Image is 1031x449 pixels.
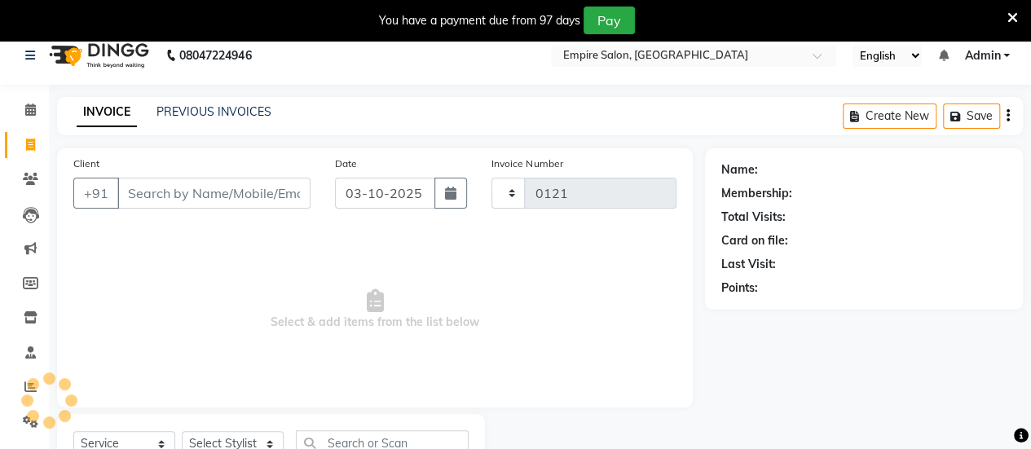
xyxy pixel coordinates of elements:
button: Create New [843,103,936,129]
a: INVOICE [77,98,137,127]
label: Client [73,156,99,171]
label: Date [335,156,357,171]
label: Invoice Number [491,156,562,171]
div: Total Visits: [721,209,786,226]
button: Pay [584,7,635,34]
input: Search by Name/Mobile/Email/Code [117,178,311,209]
div: Membership: [721,185,792,202]
span: Select & add items from the list below [73,228,676,391]
div: You have a payment due from 97 days [379,12,580,29]
img: logo [42,33,153,78]
div: Name: [721,161,758,178]
div: Last Visit: [721,256,776,273]
button: Save [943,103,1000,129]
span: Admin [964,47,1000,64]
b: 08047224946 [179,33,251,78]
button: +91 [73,178,119,209]
div: Points: [721,280,758,297]
div: Card on file: [721,232,788,249]
a: PREVIOUS INVOICES [156,104,271,119]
